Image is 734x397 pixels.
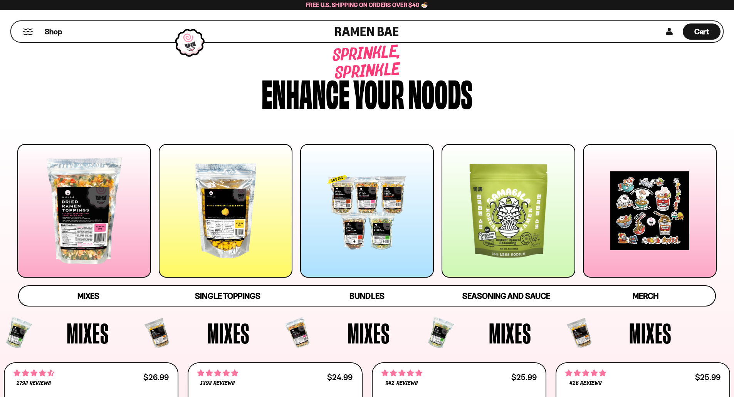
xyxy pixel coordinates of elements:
span: Mixes [77,291,99,301]
div: $25.99 [511,374,537,381]
div: your [353,74,404,111]
a: Mixes [19,286,158,306]
span: Mixes [67,319,109,347]
span: Seasoning and Sauce [462,291,550,301]
div: Enhance [262,74,349,111]
span: 4.76 stars [565,368,606,378]
span: Merch [633,291,658,301]
span: 2793 reviews [17,380,51,387]
span: 1393 reviews [200,380,235,387]
a: Bundles [297,286,437,306]
a: Single Toppings [158,286,297,306]
span: Mixes [629,319,672,347]
a: Shop [45,23,62,40]
div: $25.99 [695,374,721,381]
span: Bundles [349,291,384,301]
span: Cart [694,27,709,36]
span: Shop [45,27,62,37]
span: Mixes [489,319,531,347]
a: Merch [576,286,715,306]
span: Mixes [348,319,390,347]
span: 4.76 stars [197,368,238,378]
span: Free U.S. Shipping on Orders over $40 🍜 [306,1,428,8]
span: 426 reviews [569,380,602,387]
button: Mobile Menu Trigger [23,28,33,35]
a: Seasoning and Sauce [437,286,576,306]
a: Cart [683,21,721,42]
span: 4.68 stars [13,368,54,378]
div: noods [408,74,472,111]
div: $26.99 [143,374,169,381]
span: 942 reviews [385,380,418,387]
span: Single Toppings [195,291,260,301]
span: 4.75 stars [381,368,422,378]
div: $24.99 [327,374,353,381]
span: Mixes [207,319,250,347]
